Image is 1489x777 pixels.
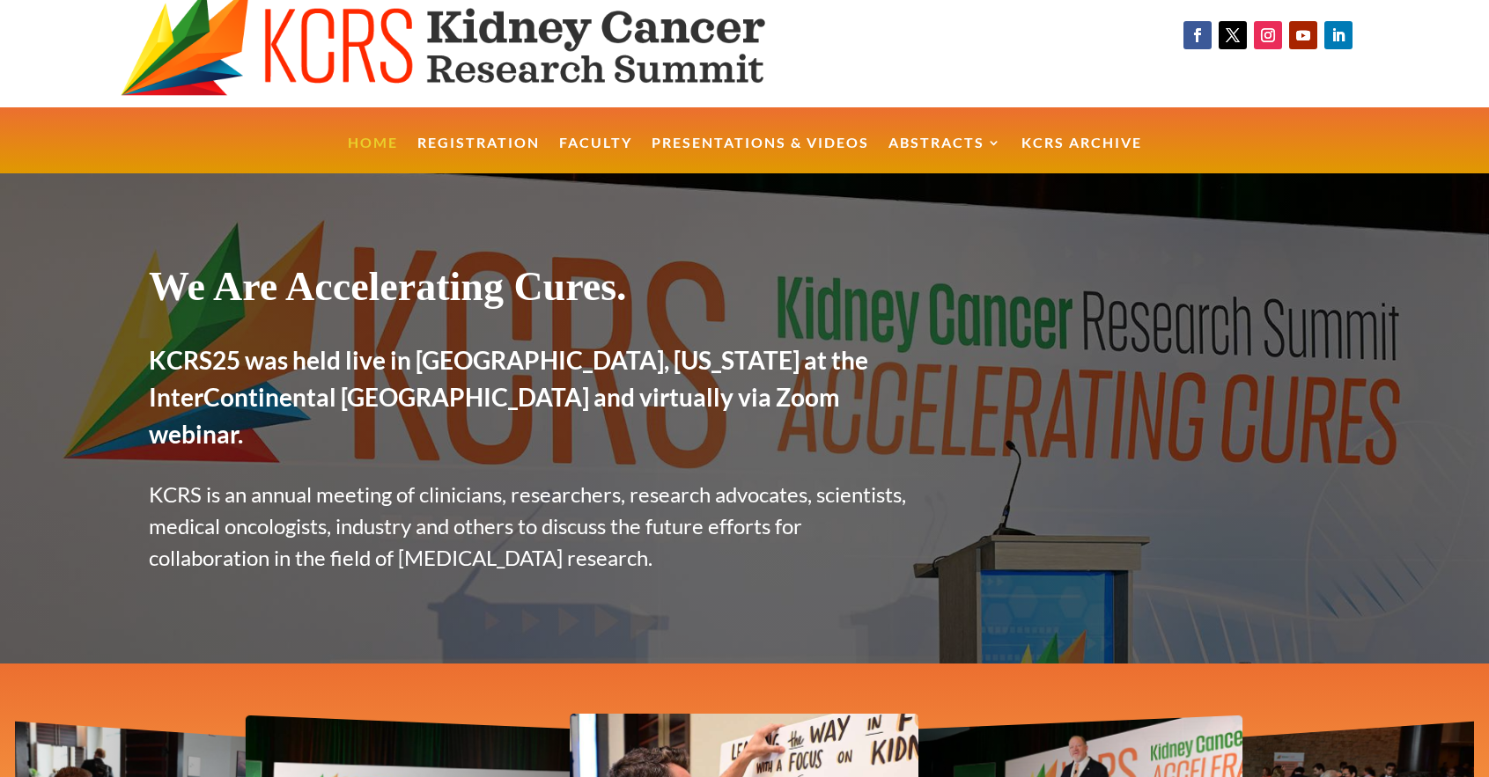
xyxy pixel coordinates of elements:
[1183,21,1212,49] a: Follow on Facebook
[149,262,921,319] h1: We Are Accelerating Cures.
[1324,21,1353,49] a: Follow on LinkedIn
[559,136,632,174] a: Faculty
[149,341,921,461] h2: KCRS25 was held live in [GEOGRAPHIC_DATA], [US_STATE] at the InterContinental [GEOGRAPHIC_DATA] a...
[348,136,398,174] a: Home
[888,136,1002,174] a: Abstracts
[1021,136,1142,174] a: KCRS Archive
[1254,21,1282,49] a: Follow on Instagram
[1289,21,1317,49] a: Follow on Youtube
[1219,21,1247,49] a: Follow on X
[149,479,921,574] p: KCRS is an annual meeting of clinicians, researchers, research advocates, scientists, medical onc...
[417,136,540,174] a: Registration
[652,136,869,174] a: Presentations & Videos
